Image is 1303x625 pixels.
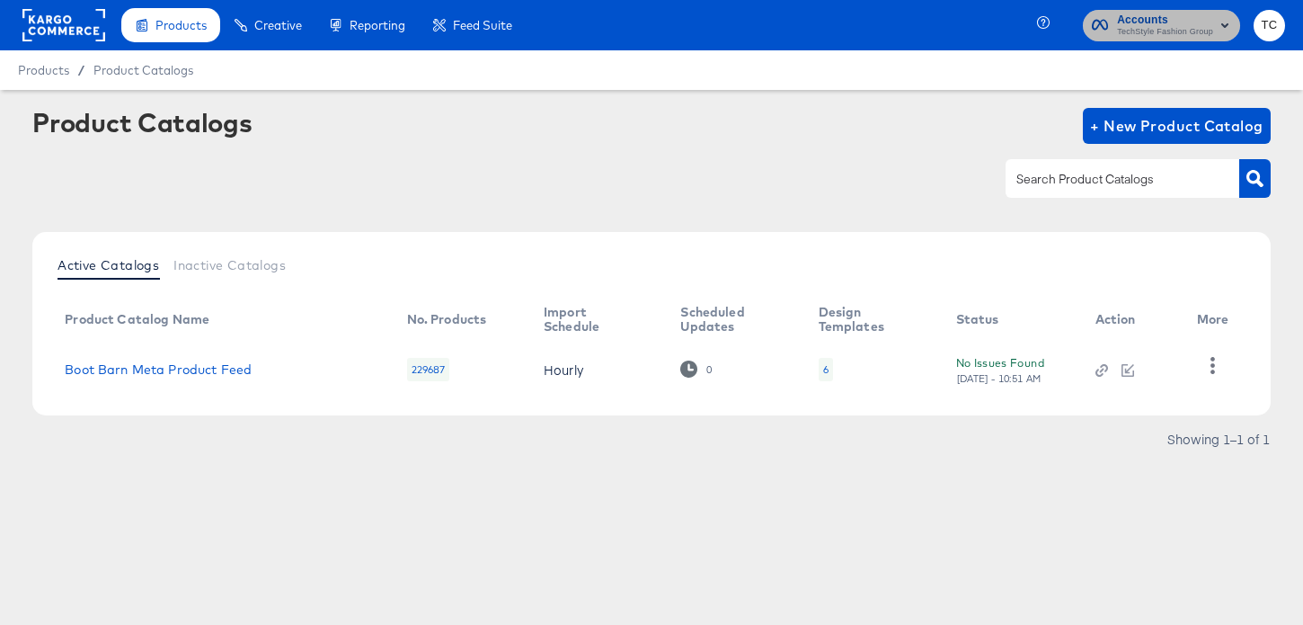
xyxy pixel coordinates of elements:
[819,358,833,381] div: 6
[350,18,405,32] span: Reporting
[680,361,712,378] div: 0
[1083,10,1240,41] button: AccountsTechStyle Fashion Group
[1183,299,1251,342] th: More
[529,342,666,397] td: Hourly
[1081,299,1183,342] th: Action
[1166,433,1271,445] div: Showing 1–1 of 1
[1013,169,1204,190] input: Search Product Catalogs
[254,18,302,32] span: Creative
[173,258,286,272] span: Inactive Catalogs
[680,305,782,334] div: Scheduled Updates
[819,305,920,334] div: Design Templates
[1117,25,1213,40] span: TechStyle Fashion Group
[407,358,450,381] div: 229687
[65,312,209,326] div: Product Catalog Name
[1090,113,1263,138] span: + New Product Catalog
[1261,15,1278,36] span: TC
[18,63,69,77] span: Products
[705,363,713,376] div: 0
[453,18,512,32] span: Feed Suite
[155,18,207,32] span: Products
[942,299,1081,342] th: Status
[1254,10,1285,41] button: TC
[65,362,252,377] a: Boot Barn Meta Product Feed
[407,312,487,326] div: No. Products
[69,63,93,77] span: /
[823,362,829,377] div: 6
[1083,108,1271,144] button: + New Product Catalog
[32,108,252,137] div: Product Catalogs
[93,63,193,77] a: Product Catalogs
[544,305,644,334] div: Import Schedule
[1117,11,1213,30] span: Accounts
[58,258,159,272] span: Active Catalogs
